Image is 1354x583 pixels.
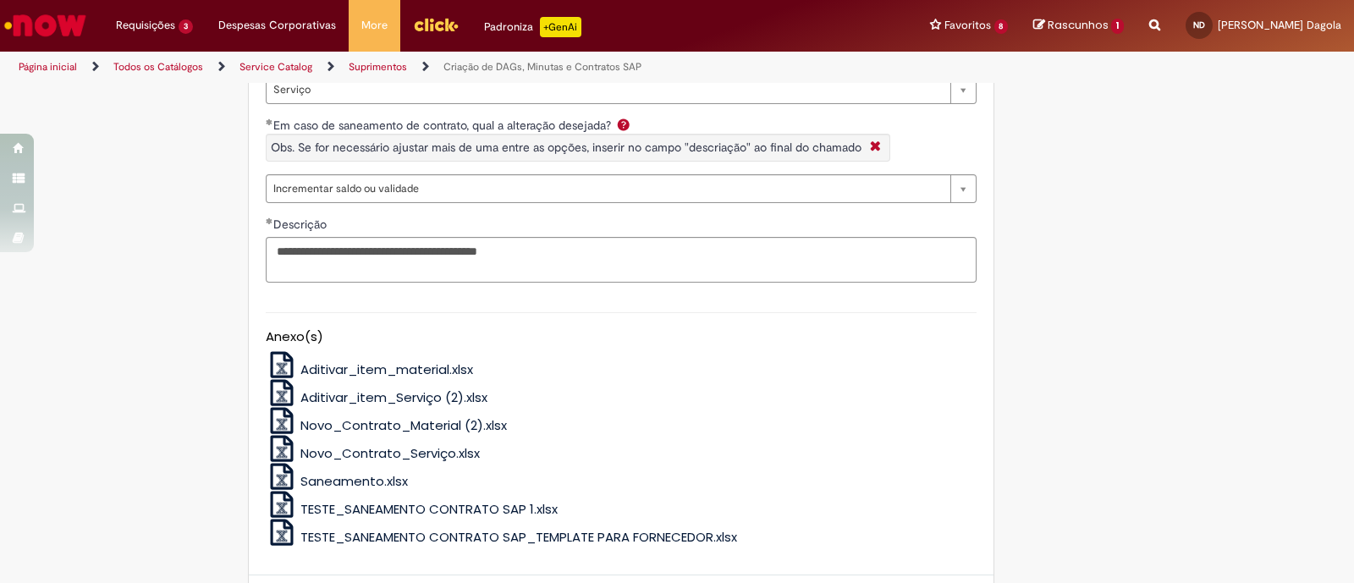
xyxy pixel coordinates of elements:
span: Saneamento.xlsx [300,472,408,490]
a: Aditivar_item_Serviço (2).xlsx [266,388,488,406]
span: Obrigatório Preenchido [266,118,273,125]
textarea: Descrição [266,237,977,283]
a: Saneamento.xlsx [266,472,409,490]
a: Suprimentos [349,60,407,74]
a: Rascunhos [1033,18,1124,34]
span: Aditivar_item_material.xlsx [300,360,473,378]
span: [PERSON_NAME] Dagola [1218,18,1341,32]
p: +GenAi [540,17,581,37]
a: Todos os Catálogos [113,60,203,74]
span: TESTE_SANEAMENTO CONTRATO SAP_TEMPLATE PARA FORNECEDOR.xlsx [300,528,737,546]
span: More [361,17,388,34]
span: TESTE_SANEAMENTO CONTRATO SAP 1.xlsx [300,500,558,518]
a: Service Catalog [239,60,312,74]
span: Descrição [273,217,330,232]
span: Obrigatório Preenchido [266,217,273,224]
img: click_logo_yellow_360x200.png [413,12,459,37]
span: Despesas Corporativas [218,17,336,34]
span: Novo_Contrato_Serviço.xlsx [300,444,480,462]
i: Fechar More information Por question_qual_a_alteracao_desejada [866,139,885,157]
span: Requisições [116,17,175,34]
span: Ajuda para Em caso de saneamento de contrato, qual a alteração desejada? [614,118,634,131]
a: Novo_Contrato_Serviço.xlsx [266,444,481,462]
div: Padroniza [484,17,581,37]
a: TESTE_SANEAMENTO CONTRATO SAP 1.xlsx [266,500,559,518]
span: Incrementar saldo ou validade [273,175,942,202]
a: Criação de DAGs, Minutas e Contratos SAP [443,60,641,74]
span: Rascunhos [1048,17,1109,33]
span: ND [1193,19,1205,30]
a: TESTE_SANEAMENTO CONTRATO SAP_TEMPLATE PARA FORNECEDOR.xlsx [266,528,738,546]
h5: Anexo(s) [266,330,977,344]
span: 3 [179,19,193,34]
span: Em caso de saneamento de contrato, qual a alteração desejada? [273,118,614,133]
img: ServiceNow [2,8,89,42]
span: Favoritos [944,17,991,34]
a: Aditivar_item_material.xlsx [266,360,474,378]
a: Novo_Contrato_Material (2).xlsx [266,416,508,434]
span: Aditivar_item_Serviço (2).xlsx [300,388,487,406]
a: Página inicial [19,60,77,74]
span: Novo_Contrato_Material (2).xlsx [300,416,507,434]
span: 1 [1111,19,1124,34]
ul: Trilhas de página [13,52,890,83]
span: Serviço [273,76,942,103]
span: 8 [994,19,1009,34]
span: Obs. Se for necessário ajustar mais de uma entre as opções, inserir no campo "descriação" ao fina... [271,140,861,155]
